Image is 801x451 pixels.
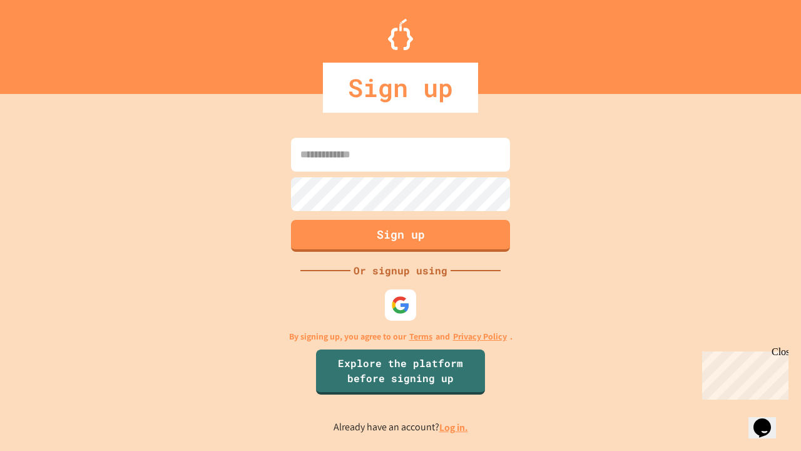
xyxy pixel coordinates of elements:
[391,296,410,314] img: google-icon.svg
[439,421,468,434] a: Log in.
[289,330,513,343] p: By signing up, you agree to our and .
[748,401,788,438] iframe: chat widget
[334,420,468,435] p: Already have an account?
[697,346,788,400] iframe: chat widget
[323,63,478,113] div: Sign up
[388,19,413,50] img: Logo.svg
[291,220,510,252] button: Sign up
[453,330,507,343] a: Privacy Policy
[350,263,451,278] div: Or signup using
[409,330,432,343] a: Terms
[316,350,485,395] a: Explore the platform before signing up
[5,5,86,80] div: Chat with us now!Close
